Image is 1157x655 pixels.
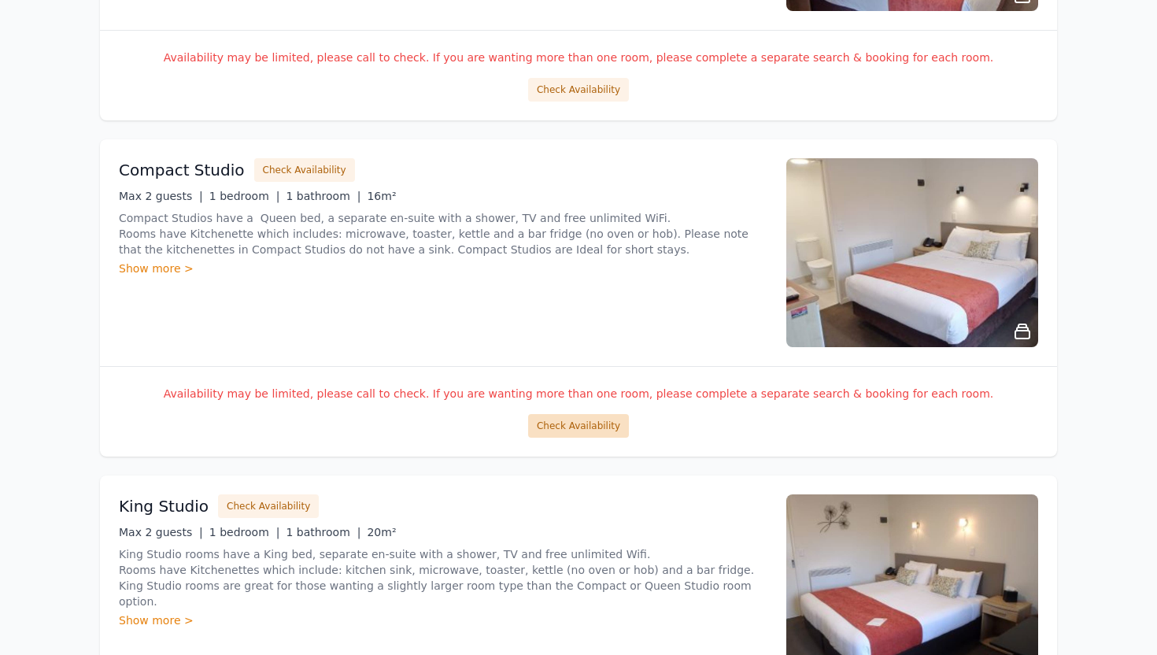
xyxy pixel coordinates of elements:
[119,495,209,517] h3: King Studio
[119,612,767,628] div: Show more >
[367,190,396,202] span: 16m²
[119,159,245,181] h3: Compact Studio
[119,50,1038,65] p: Availability may be limited, please call to check. If you are wanting more than one room, please ...
[119,546,767,609] p: King Studio rooms have a King bed, separate en-suite with a shower, TV and free unlimited Wifi. R...
[528,414,629,438] button: Check Availability
[286,526,360,538] span: 1 bathroom |
[119,386,1038,402] p: Availability may be limited, please call to check. If you are wanting more than one room, please ...
[119,261,767,276] div: Show more >
[119,190,203,202] span: Max 2 guests |
[286,190,360,202] span: 1 bathroom |
[209,526,280,538] span: 1 bedroom |
[209,190,280,202] span: 1 bedroom |
[367,526,396,538] span: 20m²
[119,210,767,257] p: Compact Studios have a Queen bed, a separate en-suite with a shower, TV and free unlimited WiFi. ...
[119,526,203,538] span: Max 2 guests |
[218,494,319,518] button: Check Availability
[254,158,355,182] button: Check Availability
[528,78,629,102] button: Check Availability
